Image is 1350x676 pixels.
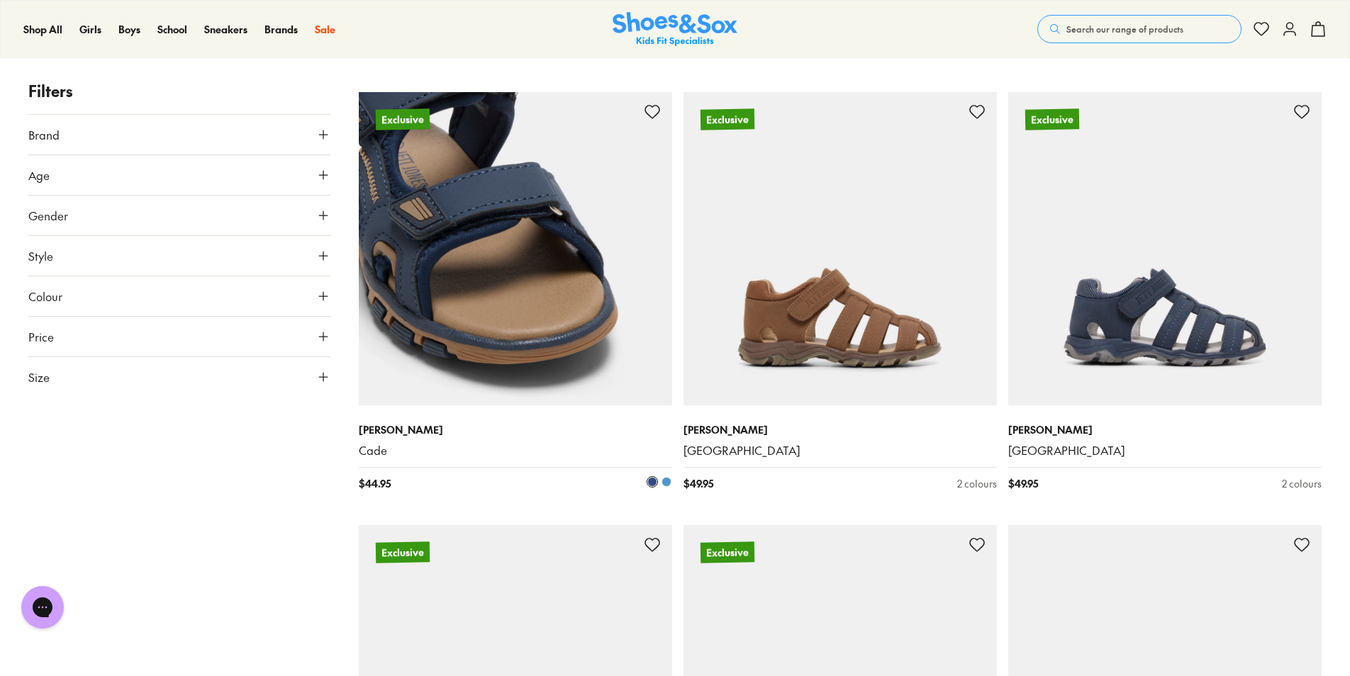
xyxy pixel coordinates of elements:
iframe: Gorgias live chat messenger [14,581,71,633]
p: Exclusive [701,541,754,563]
span: Search our range of products [1066,23,1183,35]
button: Search our range of products [1037,15,1242,43]
a: Girls [79,22,101,37]
button: Brand [28,115,330,154]
div: 2 colours [957,476,997,491]
span: $ 49.95 [684,476,713,491]
span: Brand [28,126,60,143]
span: Boys [118,22,140,36]
p: [PERSON_NAME] [684,422,997,437]
button: Age [28,155,330,195]
span: Shop All [23,22,62,36]
a: Sale [315,22,335,37]
p: Exclusive [376,541,430,563]
span: $ 44.95 [359,476,391,491]
a: Shop All [23,22,62,37]
a: Sneakers [204,22,247,37]
button: Price [28,317,330,356]
button: Colour [28,276,330,316]
div: 2 colours [1282,476,1322,491]
a: Boys [118,22,140,37]
a: Exclusive [1008,92,1322,405]
span: Colour [28,288,62,305]
span: Brands [264,22,298,36]
p: Exclusive [376,109,430,130]
a: [GEOGRAPHIC_DATA] [684,443,997,458]
a: [GEOGRAPHIC_DATA] [1008,443,1322,458]
a: Cade [359,443,672,458]
span: Price [28,328,54,345]
button: Style [28,236,330,276]
a: School [157,22,187,37]
p: Exclusive [701,108,754,130]
span: Style [28,247,53,264]
a: Exclusive [359,92,672,405]
span: Size [28,368,50,385]
span: Sneakers [204,22,247,36]
p: [PERSON_NAME] [359,422,672,437]
button: Size [28,357,330,397]
a: Brands [264,22,298,37]
span: $ 49.95 [1008,476,1038,491]
p: Filters [28,79,330,103]
span: School [157,22,187,36]
span: Age [28,167,50,184]
span: Sale [315,22,335,36]
img: SNS_Logo_Responsive.svg [613,12,737,47]
p: Exclusive [1025,108,1079,130]
span: Gender [28,207,68,224]
a: Exclusive [684,92,997,405]
a: Shoes & Sox [613,12,737,47]
p: [PERSON_NAME] [1008,422,1322,437]
span: Girls [79,22,101,36]
button: Gender [28,196,330,235]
